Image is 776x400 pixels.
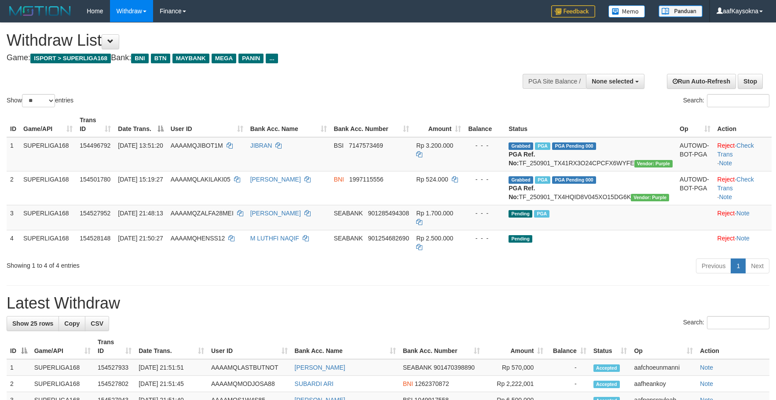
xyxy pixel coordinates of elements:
[586,74,644,89] button: None selected
[509,151,535,167] b: PGA Ref. No:
[413,112,465,137] th: Amount: activate to sort column ascending
[172,54,209,63] span: MAYBANK
[509,235,532,243] span: Pending
[416,235,453,242] span: Rp 2.500.000
[403,364,432,371] span: SEABANK
[717,235,735,242] a: Reject
[523,74,586,89] div: PGA Site Balance /
[630,359,696,376] td: aafchoeunmanni
[30,54,111,63] span: ISPORT > SUPERLIGA168
[266,54,278,63] span: ...
[94,334,135,359] th: Trans ID: activate to sort column ascending
[208,376,291,392] td: AAAAMQMODJOSA88
[509,210,532,218] span: Pending
[416,142,453,149] span: Rp 3.200.000
[634,160,673,167] span: Vendor URL: https://trx4.1velocity.biz
[717,176,735,183] a: Reject
[7,4,73,18] img: MOTION_logo.png
[76,112,114,137] th: Trans ID: activate to sort column ascending
[403,380,413,387] span: BNI
[592,78,633,85] span: None selected
[717,142,754,158] a: Check Trans
[534,210,549,218] span: Marked by aafchoeunmanni
[631,194,669,201] span: Vendor URL: https://trx4.1velocity.biz
[700,380,713,387] a: Note
[7,32,509,49] h1: Withdraw List
[547,334,589,359] th: Balance: activate to sort column ascending
[295,380,334,387] a: SUBARDI ARI
[700,364,713,371] a: Note
[171,142,223,149] span: AAAAMQJIBOT1M
[509,176,533,184] span: Grabbed
[717,142,735,149] a: Reject
[593,381,620,388] span: Accepted
[20,171,76,205] td: SUPERLIGA168
[468,141,501,150] div: - - -
[717,176,754,192] a: Check Trans
[483,359,547,376] td: Rp 570,000
[208,334,291,359] th: User ID: activate to sort column ascending
[118,235,163,242] span: [DATE] 21:50:27
[714,205,772,230] td: ·
[171,176,231,183] span: AAAAMQLAKILAKI05
[7,230,20,255] td: 4
[714,171,772,205] td: · ·
[717,210,735,217] a: Reject
[714,230,772,255] td: ·
[91,320,103,327] span: CSV
[683,94,769,107] label: Search:
[738,74,763,89] a: Stop
[468,234,501,243] div: - - -
[368,210,409,217] span: Copy 901285494308 to clipboard
[31,334,94,359] th: Game/API: activate to sort column ascending
[483,334,547,359] th: Amount: activate to sort column ascending
[7,376,31,392] td: 2
[7,171,20,205] td: 2
[399,334,484,359] th: Bank Acc. Number: activate to sort column ascending
[20,112,76,137] th: Game/API: activate to sort column ascending
[295,364,345,371] a: [PERSON_NAME]
[7,205,20,230] td: 3
[434,364,475,371] span: Copy 901470398890 to clipboard
[31,359,94,376] td: SUPERLIGA168
[593,364,620,372] span: Accepted
[64,320,80,327] span: Copy
[667,74,736,89] a: Run Auto-Refresh
[719,193,732,200] a: Note
[94,359,135,376] td: 154527933
[707,316,769,329] input: Search:
[167,112,247,137] th: User ID: activate to sort column ascending
[291,334,399,359] th: Bank Acc. Name: activate to sort column ascending
[547,376,589,392] td: -
[505,112,676,137] th: Status
[7,295,769,312] h1: Latest Withdraw
[212,54,237,63] span: MEGA
[552,176,596,184] span: PGA Pending
[208,359,291,376] td: AAAAMQLASTBUTNOT
[118,176,163,183] span: [DATE] 15:19:27
[468,175,501,184] div: - - -
[659,5,703,17] img: panduan.png
[745,258,769,273] a: Next
[608,5,645,18] img: Button%20Memo.svg
[20,137,76,171] td: SUPERLIGA168
[7,316,59,331] a: Show 25 rows
[151,54,170,63] span: BTN
[696,334,769,359] th: Action
[7,54,509,62] h4: Game: Bank:
[334,235,363,242] span: SEABANK
[7,94,73,107] label: Show entries
[135,334,208,359] th: Date Trans.: activate to sort column ascending
[330,112,413,137] th: Bank Acc. Number: activate to sort column ascending
[696,258,731,273] a: Previous
[131,54,148,63] span: BNI
[118,210,163,217] span: [DATE] 21:48:13
[707,94,769,107] input: Search:
[250,142,272,149] a: JIBRAN
[7,258,317,270] div: Showing 1 to 4 of 4 entries
[250,210,301,217] a: [PERSON_NAME]
[250,176,301,183] a: [PERSON_NAME]
[468,209,501,218] div: - - -
[483,376,547,392] td: Rp 2,222,001
[247,112,330,137] th: Bank Acc. Name: activate to sort column ascending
